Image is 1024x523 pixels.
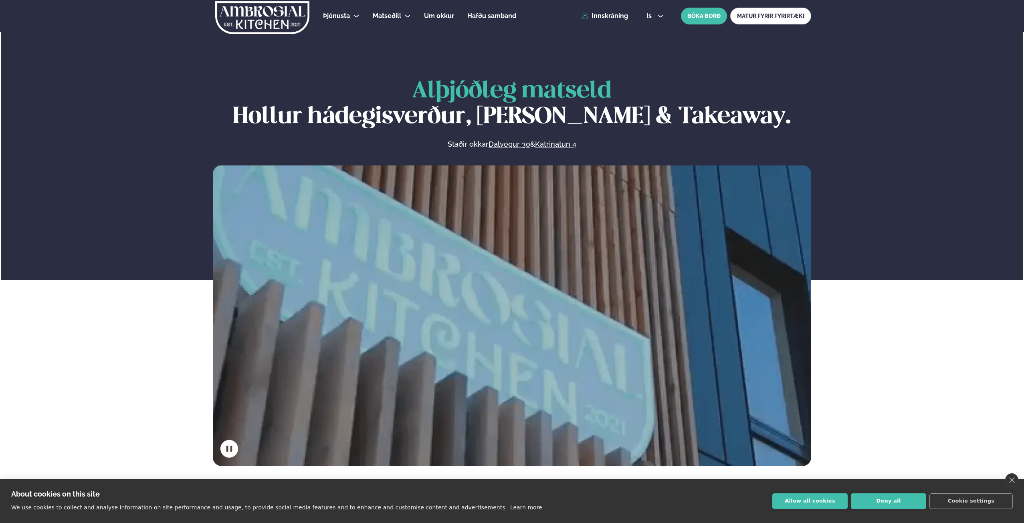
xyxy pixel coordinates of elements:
[467,12,516,20] span: Hafðu samband
[360,139,663,149] p: Staðir okkar &
[323,11,350,21] a: Þjónusta
[373,11,401,21] a: Matseðill
[467,11,516,21] a: Hafðu samband
[772,493,848,509] button: Allow all cookies
[730,8,811,24] a: MATUR FYRIR FYRIRTÆKI
[323,12,350,20] span: Þjónusta
[681,8,727,24] button: BÓKA BORÐ
[1005,473,1018,487] a: close
[929,493,1013,509] button: Cookie settings
[582,12,628,20] a: Innskráning
[535,139,576,149] a: Katrinatun 4
[214,1,310,34] img: logo
[424,12,454,20] span: Um okkur
[11,490,100,498] strong: About cookies on this site
[424,11,454,21] a: Um okkur
[640,13,670,19] button: is
[489,139,530,149] a: Dalvegur 30
[11,504,507,511] p: We use cookies to collect and analyse information on site performance and usage, to provide socia...
[412,80,612,102] span: Alþjóðleg matseld
[213,79,811,130] h1: Hollur hádegisverður, [PERSON_NAME] & Takeaway.
[373,12,401,20] span: Matseðill
[851,493,926,509] button: Deny all
[510,504,542,511] a: Learn more
[646,13,654,19] span: is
